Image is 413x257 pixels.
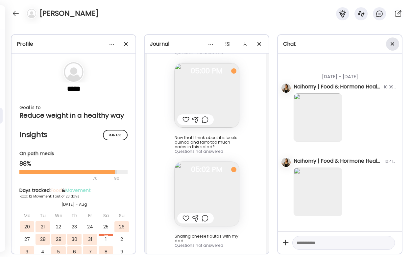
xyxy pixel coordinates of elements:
div: Naihomy | Food & Hormone Health Coach [294,83,381,91]
div: Days tracked: & [19,187,129,194]
span: Questions not answered [175,243,223,248]
div: Naihomy | Food & Hormone Health Coach [294,157,382,165]
div: 26 [114,221,129,232]
div: 10:39AM [384,84,397,90]
div: 1 [99,234,113,245]
div: We [51,210,66,221]
div: Th [67,210,82,221]
span: Movement [65,187,91,194]
div: 29 [51,234,66,245]
img: bg-avatar-default.svg [64,62,84,82]
img: images%2FRHCXIxMrerc6tf8VC2cVkFzlZX02%2F6sRVYAVdO1wydzMBW7M1%2FEr5nTn8muzPq3n9VHEDE_240 [175,63,239,128]
div: 88% [19,160,128,168]
div: Manage [103,130,128,140]
div: Profile [17,40,130,48]
span: 05:02 PM [175,167,239,173]
div: 27 [20,234,34,245]
div: 2 [114,234,129,245]
div: 90 [113,175,120,182]
div: 28 [36,234,50,245]
div: 31 [83,234,97,245]
div: Goal is to [19,104,128,111]
h2: Insights [19,130,128,140]
img: avatars%2FNGYJEcna16PHMoye4YjTMVtAkdn1 [281,158,291,167]
div: 25 [99,221,113,232]
div: 70 [19,175,112,182]
img: bg-avatar-default.svg [27,9,36,18]
div: On path meals [19,150,128,157]
div: Reduce weight in a healthy way [19,111,128,119]
div: Tu [36,210,50,221]
div: 21 [36,221,50,232]
div: 22 [51,221,66,232]
span: Food [51,187,62,194]
h4: [PERSON_NAME] [39,8,99,19]
div: Aug [99,234,113,236]
div: Su [114,210,129,221]
div: 10:41AM [384,158,397,164]
div: [DATE] - Aug [19,201,129,207]
div: [DATE] - [DATE] [294,65,397,83]
div: Sa [99,210,113,221]
span: Questions not answered [175,149,223,154]
div: Food: 12 Movement: 1 out of 23 days [19,194,129,199]
img: avatars%2FNGYJEcna16PHMoye4YjTMVtAkdn1 [281,83,291,93]
div: Fr [83,210,97,221]
div: 24 [83,221,97,232]
div: Mo [20,210,34,221]
div: Now that I think about it is beets quinoa and farro too much carbs in this salad? [175,135,239,149]
div: 30 [67,234,82,245]
img: images%2FRHCXIxMrerc6tf8VC2cVkFzlZX02%2Ffu0KSL1SzFjvoSSCQXx3%2Fzb4Y4zSNL2LQCHi8FHRj_240 [294,93,342,142]
div: Chat [283,40,397,48]
img: images%2FRHCXIxMrerc6tf8VC2cVkFzlZX02%2FLEc0AP2Q2IKTIyltMPS8%2FusDcvPKAldZie2PFsAGL_240 [175,162,239,226]
span: 05:00 PM [175,68,239,74]
img: images%2FRHCXIxMrerc6tf8VC2cVkFzlZX02%2F9aE10nbgdi5tOuSNS593%2FFtrxgstq8DbRMCiRSyYH_240 [294,168,342,216]
div: 23 [67,221,82,232]
div: Journal [150,40,263,48]
div: Sharing cheese flautas with my dad [175,234,239,243]
div: 20 [20,221,34,232]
